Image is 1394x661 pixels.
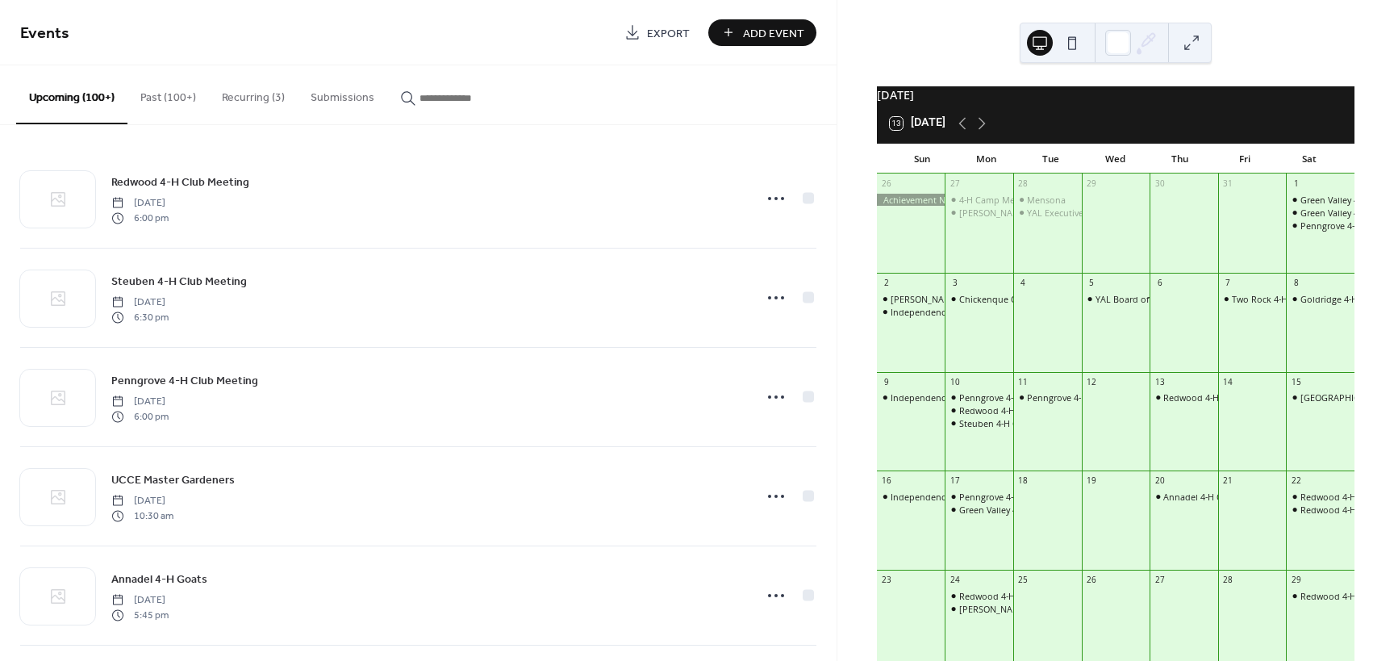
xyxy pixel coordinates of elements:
div: 21 [1222,475,1233,487]
div: 13 [1154,376,1166,387]
div: YAL Board of Directors Meeting [1096,293,1225,305]
div: [DATE] [877,86,1354,104]
div: Redwood 4-H Rabbit & Cavy [1150,391,1218,404]
span: [DATE] [111,295,169,310]
div: 31 [1222,178,1233,190]
span: Steuben 4-H Club Meeting [111,274,247,291]
div: 4-H Camp Meeting [959,194,1036,206]
div: 6 [1154,277,1166,288]
span: [DATE] [111,593,169,608]
span: Export [647,25,690,42]
div: 1 [1291,178,1302,190]
div: Redwood 4-H Beginning Sewing [1286,590,1354,602]
div: Thu [1148,144,1212,174]
button: Recurring (3) [209,65,298,123]
button: Submissions [298,65,387,123]
div: Redwood 4-H Poultry [959,590,1047,602]
div: YAL Executive & Finance Meeting [1027,207,1163,219]
div: Redwood 4-H Beef [1300,491,1377,503]
div: YAL Executive & Finance Meeting [1013,207,1082,219]
div: Wed [1083,144,1148,174]
div: Fri [1212,144,1277,174]
a: Steuben 4-H Club Meeting [111,272,247,291]
div: 25 [1017,574,1029,585]
div: 29 [1086,178,1097,190]
div: 29 [1291,574,1302,585]
div: Sun [890,144,954,174]
div: 23 [881,574,892,585]
a: Export [612,19,702,46]
div: Independence 4-H Linocut, Printing & Woodcarving [877,306,945,318]
button: Add Event [708,19,816,46]
div: Independence 4-H Linocut, Printing & Woodcarving [891,306,1104,318]
div: [PERSON_NAME] 4-H Sheep [959,603,1073,615]
div: Independence 4-H Linocut, Printing & Woodcarving [877,391,945,404]
div: 26 [1086,574,1097,585]
div: Penngrove 4-H Cooking [959,391,1057,404]
div: 30 [1154,178,1166,190]
span: 10:30 am [111,508,173,523]
div: 18 [1017,475,1029,487]
div: 17 [950,475,961,487]
div: 5 [1086,277,1097,288]
div: Tue [1019,144,1083,174]
span: 6:00 pm [111,211,169,225]
div: 9 [881,376,892,387]
span: 5:45 pm [111,608,169,622]
div: Goldridge 4-H Gift Making Project [1286,293,1354,305]
div: 7 [1222,277,1233,288]
a: Penngrove 4-H Club Meeting [111,371,258,390]
div: Green Valley 4-H Food Preservation & Baking [1286,194,1354,206]
div: Redwood 4-H Club Meeting [945,404,1013,416]
span: Redwood 4-H Club Meeting [111,174,249,191]
span: [DATE] [111,395,169,409]
div: 27 [1154,574,1166,585]
div: 19 [1086,475,1097,487]
div: Independence 4-H Linocut, Printing & Woodcarving [891,491,1104,503]
div: Redwood 4-H Poultry [945,590,1013,602]
div: Penngrove 4-[PERSON_NAME] [959,491,1083,503]
span: 6:00 pm [111,409,169,424]
div: Canfield 4-H Sheep [945,207,1013,219]
div: Redwood 4-H Crafts [1300,504,1383,516]
div: Green Valley 4-H Meeting [959,504,1062,516]
div: Annadel 4-H Cooking [1150,491,1218,503]
div: Redwood 4-H Beef [1286,491,1354,503]
a: UCCE Master Gardeners [111,471,235,489]
div: 16 [881,475,892,487]
div: 8 [1291,277,1302,288]
div: 20 [1154,475,1166,487]
div: Chickenque Committee Meeting [945,293,1013,305]
div: Penngrove 4-H Cooking [945,391,1013,404]
a: Redwood 4-H Club Meeting [111,173,249,191]
div: Steuben 4-H Club Meeting [959,417,1068,429]
div: Chickenque Committee Meeting [959,293,1093,305]
div: Green Valley 4-H Meeting [945,504,1013,516]
button: Upcoming (100+) [16,65,127,124]
span: Add Event [743,25,804,42]
div: 2 [881,277,892,288]
span: 6:30 pm [111,310,169,324]
div: 27 [950,178,961,190]
div: Annadel 4-H Cooking [1163,491,1251,503]
div: Penngrove 4-H Arts & Crafts [1286,220,1354,232]
a: Annadel 4-H Goats [111,570,207,588]
div: Mensona [1013,194,1082,206]
div: 4-H Camp Meeting [945,194,1013,206]
div: [PERSON_NAME] 4-H Rabbits [891,293,1010,305]
div: 14 [1222,376,1233,387]
div: 3 [950,277,961,288]
span: Annadel 4-H Goats [111,571,207,588]
div: Mensona [1027,194,1066,206]
span: [DATE] [111,196,169,211]
div: Achievement Night Event [877,194,945,206]
div: Two Rock 4-H Sewing [1218,293,1287,305]
div: 28 [1222,574,1233,585]
div: Green Valley 4-H Arts & Crafts [1286,207,1354,219]
div: Sonoma County 4-H Camp Training [1286,391,1354,404]
div: Sat [1277,144,1342,174]
div: Steuben 4-H Club Meeting [945,417,1013,429]
div: 11 [1017,376,1029,387]
button: 13[DATE] [884,113,951,134]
